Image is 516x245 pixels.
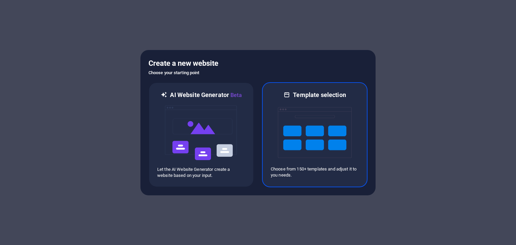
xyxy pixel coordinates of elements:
[262,82,368,187] div: Template selectionChoose from 150+ templates and adjust it to you needs.
[148,58,368,69] h5: Create a new website
[229,92,242,98] span: Beta
[148,69,368,77] h6: Choose your starting point
[148,82,254,187] div: AI Website GeneratorBetaaiLet the AI Website Generator create a website based on your input.
[293,91,346,99] h6: Template selection
[157,166,245,179] p: Let the AI Website Generator create a website based on your input.
[164,99,238,166] img: ai
[170,91,242,99] h6: AI Website Generator
[271,166,359,178] p: Choose from 150+ templates and adjust it to you needs.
